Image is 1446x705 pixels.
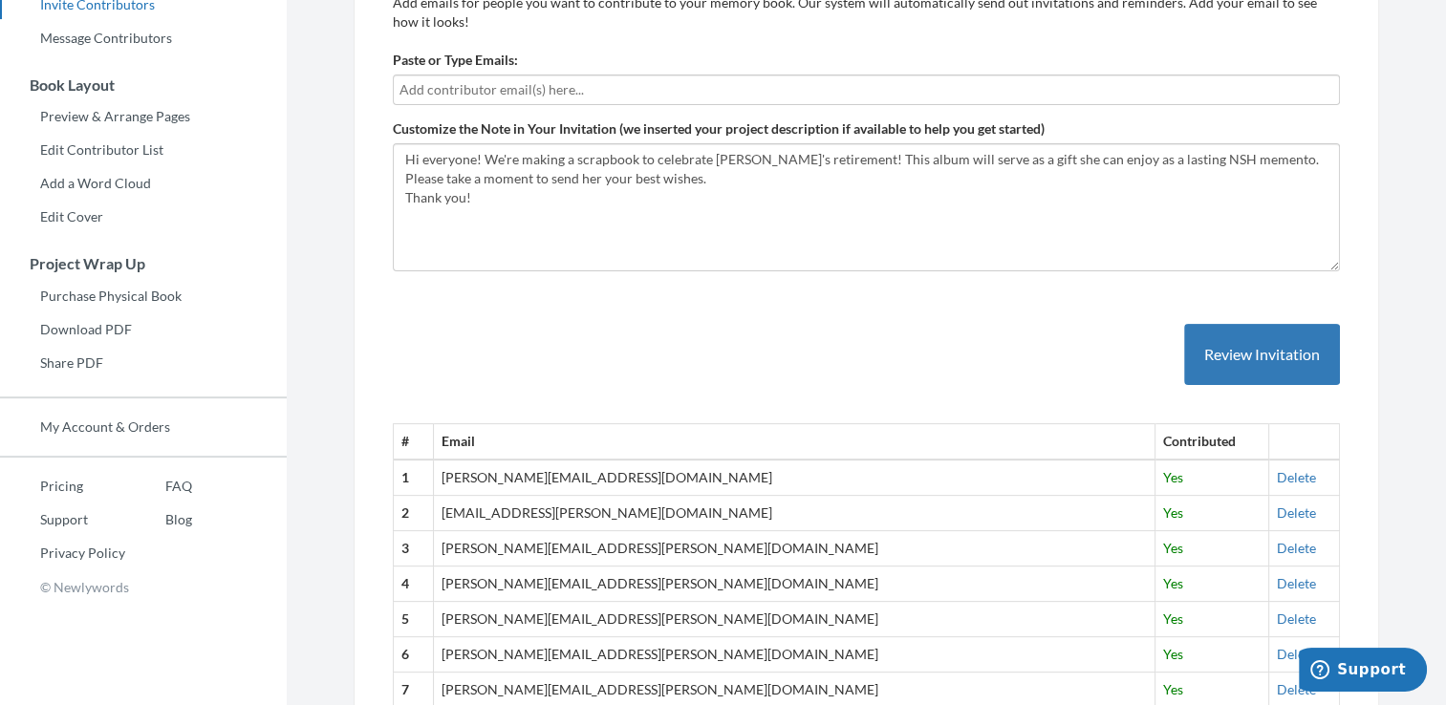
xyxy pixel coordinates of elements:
iframe: Opens a widget where you can chat to one of our agents [1299,648,1427,695]
span: Yes [1163,610,1183,627]
span: Yes [1163,469,1183,485]
th: 1 [394,459,434,495]
a: Delete [1277,504,1316,521]
td: [PERSON_NAME][EMAIL_ADDRESS][DOMAIN_NAME] [434,459,1155,495]
h3: Book Layout [1,76,287,94]
span: Yes [1163,540,1183,556]
label: Customize the Note in Your Invitation (we inserted your project description if available to help ... [393,119,1045,139]
td: [EMAIL_ADDRESS][PERSON_NAME][DOMAIN_NAME] [434,496,1155,531]
td: [PERSON_NAME][EMAIL_ADDRESS][PERSON_NAME][DOMAIN_NAME] [434,566,1155,602]
td: [PERSON_NAME][EMAIL_ADDRESS][PERSON_NAME][DOMAIN_NAME] [434,531,1155,566]
td: [PERSON_NAME][EMAIL_ADDRESS][PERSON_NAME][DOMAIN_NAME] [434,637,1155,673]
textarea: Hi everyone! We're making a scrapbook to celebrate [PERSON_NAME]'s retirement! This album will se... [393,143,1340,271]
a: Blog [125,505,192,534]
span: Yes [1163,646,1183,662]
span: Yes [1163,504,1183,521]
span: Yes [1163,681,1183,697]
th: # [394,424,434,459]
button: Review Invitation [1184,324,1340,386]
th: Contributed [1155,424,1268,459]
th: 3 [394,531,434,566]
a: Delete [1277,610,1316,627]
a: FAQ [125,472,192,501]
label: Paste or Type Emails: [393,51,518,70]
th: 4 [394,566,434,602]
h3: Project Wrap Up [1,255,287,272]
input: Add contributor email(s) here... [399,79,1333,100]
a: Delete [1277,681,1316,697]
a: Delete [1277,575,1316,591]
a: Delete [1277,540,1316,556]
th: 2 [394,496,434,531]
th: Email [434,424,1155,459]
span: Yes [1163,575,1183,591]
a: Delete [1277,646,1316,662]
th: 5 [394,602,434,637]
th: 6 [394,637,434,673]
td: [PERSON_NAME][EMAIL_ADDRESS][PERSON_NAME][DOMAIN_NAME] [434,602,1155,637]
a: Delete [1277,469,1316,485]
